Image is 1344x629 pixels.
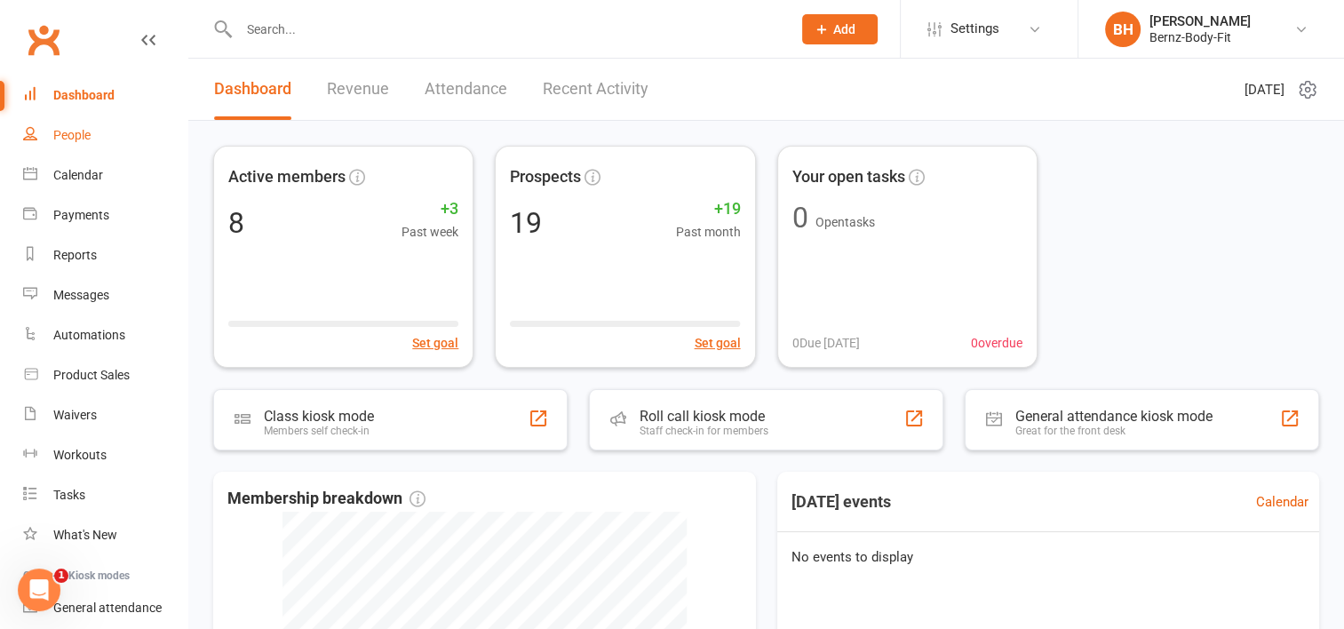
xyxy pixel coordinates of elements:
a: Dashboard [23,76,187,115]
span: Active members [228,164,346,190]
iframe: Intercom live chat [18,569,60,611]
span: 1 [54,569,68,583]
div: 8 [228,209,244,237]
input: Search... [234,17,779,42]
div: Product Sales [53,368,130,382]
div: What's New [53,528,117,542]
div: Tasks [53,488,85,502]
div: Great for the front desk [1015,425,1213,437]
a: Clubworx [21,18,66,62]
a: Tasks [23,475,187,515]
div: Messages [53,288,109,302]
a: Calendar [23,155,187,195]
a: Automations [23,315,187,355]
a: Payments [23,195,187,235]
div: Staff check-in for members [640,425,768,437]
span: Settings [950,9,999,49]
div: Dashboard [53,88,115,102]
a: What's New [23,515,187,555]
span: Past month [676,222,741,242]
div: Members self check-in [264,425,374,437]
a: Dashboard [214,59,291,120]
span: Add [833,22,855,36]
a: Messages [23,275,187,315]
a: General attendance kiosk mode [23,588,187,628]
div: Waivers [53,408,97,422]
a: Recent Activity [543,59,648,120]
span: 0 Due [DATE] [792,333,860,353]
a: Product Sales [23,355,187,395]
span: 0 overdue [971,333,1022,353]
span: +19 [676,196,741,222]
a: People [23,115,187,155]
span: Open tasks [815,215,875,229]
a: Calendar [1256,491,1308,513]
h3: [DATE] events [777,486,905,518]
div: General attendance kiosk mode [1015,408,1213,425]
div: Workouts [53,448,107,462]
button: Add [802,14,878,44]
div: Automations [53,328,125,342]
div: Payments [53,208,109,222]
div: Roll call kiosk mode [640,408,768,425]
div: No events to display [770,532,1327,582]
button: Set goal [412,333,458,353]
a: Attendance [425,59,507,120]
div: General attendance [53,601,162,615]
a: Workouts [23,435,187,475]
div: People [53,128,91,142]
span: Your open tasks [792,164,905,190]
a: Revenue [327,59,389,120]
span: Membership breakdown [227,486,425,512]
button: Set goal [695,333,741,353]
div: BH [1105,12,1141,47]
span: +3 [402,196,458,222]
div: Calendar [53,168,103,182]
span: [DATE] [1245,79,1284,100]
div: Reports [53,248,97,262]
div: [PERSON_NAME] [1149,13,1251,29]
span: Prospects [510,164,581,190]
div: Class kiosk mode [264,408,374,425]
a: Waivers [23,395,187,435]
div: 19 [510,209,542,237]
span: Past week [402,222,458,242]
div: Bernz-Body-Fit [1149,29,1251,45]
a: Reports [23,235,187,275]
div: 0 [792,203,808,232]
